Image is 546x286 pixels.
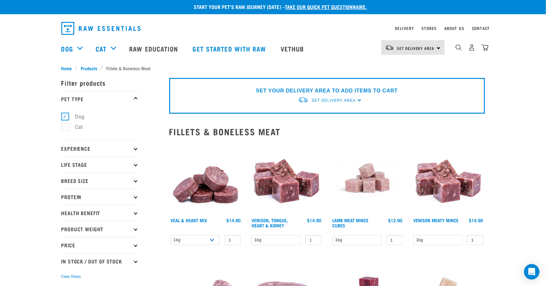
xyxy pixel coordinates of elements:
[524,264,540,280] div: Open Intercom Messenger
[333,219,369,226] a: Lamb Meat Mince Cubes
[467,235,483,245] input: 1
[61,44,73,53] a: Dog
[307,218,322,223] div: $14.90
[61,173,139,189] p: Breed Size
[252,219,288,226] a: Venison, Tongue, Heart & Kidney
[388,218,402,223] div: $12.90
[61,221,139,237] p: Product Weight
[422,27,437,29] a: Stores
[413,219,458,221] a: Venison Meaty Mince
[312,98,355,103] span: Set Delivery Area
[96,44,107,53] a: Cat
[123,36,186,62] a: Raw Education
[61,91,139,107] p: Pet Type
[305,235,322,245] input: 1
[65,123,86,131] label: Cat
[61,189,139,205] p: Protein
[456,44,462,51] img: home-icon-1@2x.png
[444,27,464,29] a: About Us
[395,27,414,29] a: Delivery
[77,65,101,71] a: Products
[61,253,139,269] p: In Stock / Out Of Stock
[81,65,98,71] span: Products
[386,235,402,245] input: 1
[469,218,483,223] div: $14.90
[186,36,274,62] a: Get started with Raw
[61,65,76,71] a: Home
[61,22,140,35] img: Raw Essentials Logo
[56,19,490,37] nav: dropdown navigation
[274,36,312,62] a: Vethub
[61,237,139,253] p: Price
[61,157,139,173] p: Life Stage
[61,205,139,221] p: Health Benefit
[482,44,489,51] img: home-icon@2x.png
[61,140,139,157] p: Experience
[61,75,139,91] p: Filter products
[169,142,242,215] img: 1152 Veal Heart Medallions 01
[472,27,490,29] a: Contact
[385,45,394,51] img: van-moving.png
[285,5,367,8] a: take our quick pet questionnaire.
[169,127,485,137] h2: Fillets & Boneless Meat
[226,218,241,223] div: $14.90
[250,142,323,215] img: Pile Of Cubed Venison Tongue Mix For Pets
[171,219,207,221] a: Veal & Heart Mix
[61,65,485,71] nav: breadcrumbs
[224,235,241,245] input: 1
[61,65,72,71] span: Home
[298,97,308,103] img: van-moving.png
[469,44,475,51] img: user.png
[65,113,87,121] label: Dog
[61,274,81,280] button: Clear filters
[331,142,404,215] img: Lamb Meat Mince
[256,87,398,95] p: SET YOUR DELIVERY AREA TO ADD ITEMS TO CART
[397,47,435,49] span: Set Delivery Area
[412,142,485,215] img: 1117 Venison Meat Mince 01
